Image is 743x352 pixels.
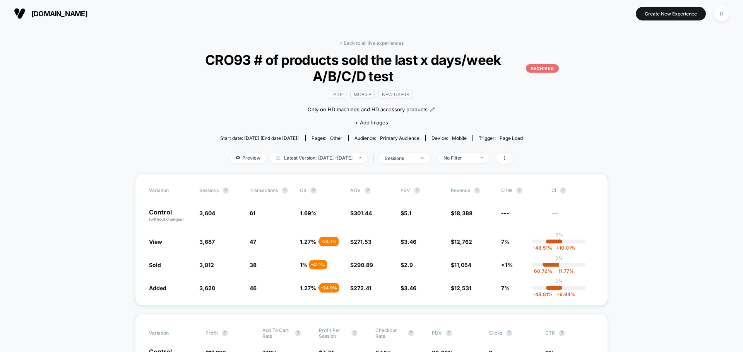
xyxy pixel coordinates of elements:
[312,135,342,141] div: Pages:
[319,327,348,339] span: Profit Per Session
[250,285,257,291] span: 46
[501,187,544,194] span: OTW
[479,135,523,141] div: Trigger:
[501,238,510,245] span: 7%
[559,330,565,336] button: ?
[14,8,26,19] img: Visually logo
[184,52,559,84] span: CRO93 # of products sold the last x days/week A/B/C/D test
[350,187,361,193] span: AOV
[558,238,560,243] p: |
[501,285,510,291] span: 7%
[532,268,552,274] span: -60.76 %
[250,187,278,193] span: Transactions
[712,6,731,22] button: D
[380,135,419,141] span: Primary Audience
[350,210,372,216] span: $
[432,330,442,336] span: PDV
[354,135,419,141] div: Audience:
[556,245,559,251] span: +
[404,238,416,245] span: 3.46
[354,210,372,216] span: 301.44
[223,187,229,194] button: ?
[533,291,553,297] span: -48.81 %
[149,285,166,291] span: Added
[378,90,413,99] span: New Users
[506,330,512,336] button: ?
[451,187,470,193] span: Revenue
[230,153,266,163] span: Preview
[350,238,371,245] span: $
[262,327,291,339] span: Add To Cart Rate
[319,283,339,292] div: - 24.9 %
[404,285,416,291] span: 3.46
[560,187,566,194] button: ?
[250,262,257,268] span: 38
[552,268,574,274] span: -11.77 %
[354,285,371,291] span: 272.41
[454,285,471,291] span: 12,531
[300,187,306,193] span: CR
[480,157,483,158] img: end
[454,262,471,268] span: 11,054
[222,330,228,336] button: ?
[354,238,371,245] span: 271.53
[555,255,563,261] p: 0%
[526,64,559,73] p: ARCHIVED
[358,157,361,158] img: end
[351,330,358,336] button: ?
[414,187,420,194] button: ?
[443,155,474,161] div: No Filter
[31,10,87,18] span: [DOMAIN_NAME]
[375,327,404,339] span: Checkout Rate
[501,262,513,268] span: <1%
[545,330,555,336] span: CTR
[12,7,90,20] button: [DOMAIN_NAME]
[714,6,729,21] div: D
[309,260,327,269] div: - 41.1 %
[365,187,371,194] button: ?
[308,106,428,114] span: Only on HD machines and HD accessory products
[474,187,480,194] button: ?
[300,285,316,291] span: 1.27 %
[220,135,299,141] span: Start date: [DATE] (End date [DATE])
[371,153,379,164] span: |
[451,238,472,245] span: $
[355,119,388,126] span: + Add Images
[149,209,192,222] p: Control
[636,7,706,20] button: Create New Experience
[282,187,288,194] button: ?
[149,217,184,221] span: (without changes)
[454,210,473,216] span: 18,388
[250,238,256,245] span: 47
[552,245,575,251] span: 10.01 %
[555,232,563,238] p: 0%
[330,135,342,141] span: other
[199,187,219,193] span: Sessions
[401,187,410,193] span: PSV
[339,40,404,46] a: < Back to all live experiences
[149,262,161,268] span: Sold
[404,262,413,268] span: 2.9
[350,285,371,291] span: $
[501,210,509,216] span: ---
[205,330,218,336] span: Profit
[199,285,215,291] span: 3,620
[489,330,502,336] span: Clicks
[401,285,416,291] span: $
[350,262,373,268] span: $
[551,187,594,194] span: CI
[295,330,301,336] button: ?
[451,262,471,268] span: $
[451,285,471,291] span: $
[199,210,215,216] span: 3,604
[385,155,416,161] div: sessions
[556,291,560,297] span: +
[401,238,416,245] span: $
[404,210,411,216] span: 5.1
[149,187,192,194] span: Variation
[516,187,522,194] button: ?
[555,278,563,284] p: 0%
[350,90,375,99] span: Mobile
[330,90,346,99] span: PDP
[401,210,411,216] span: $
